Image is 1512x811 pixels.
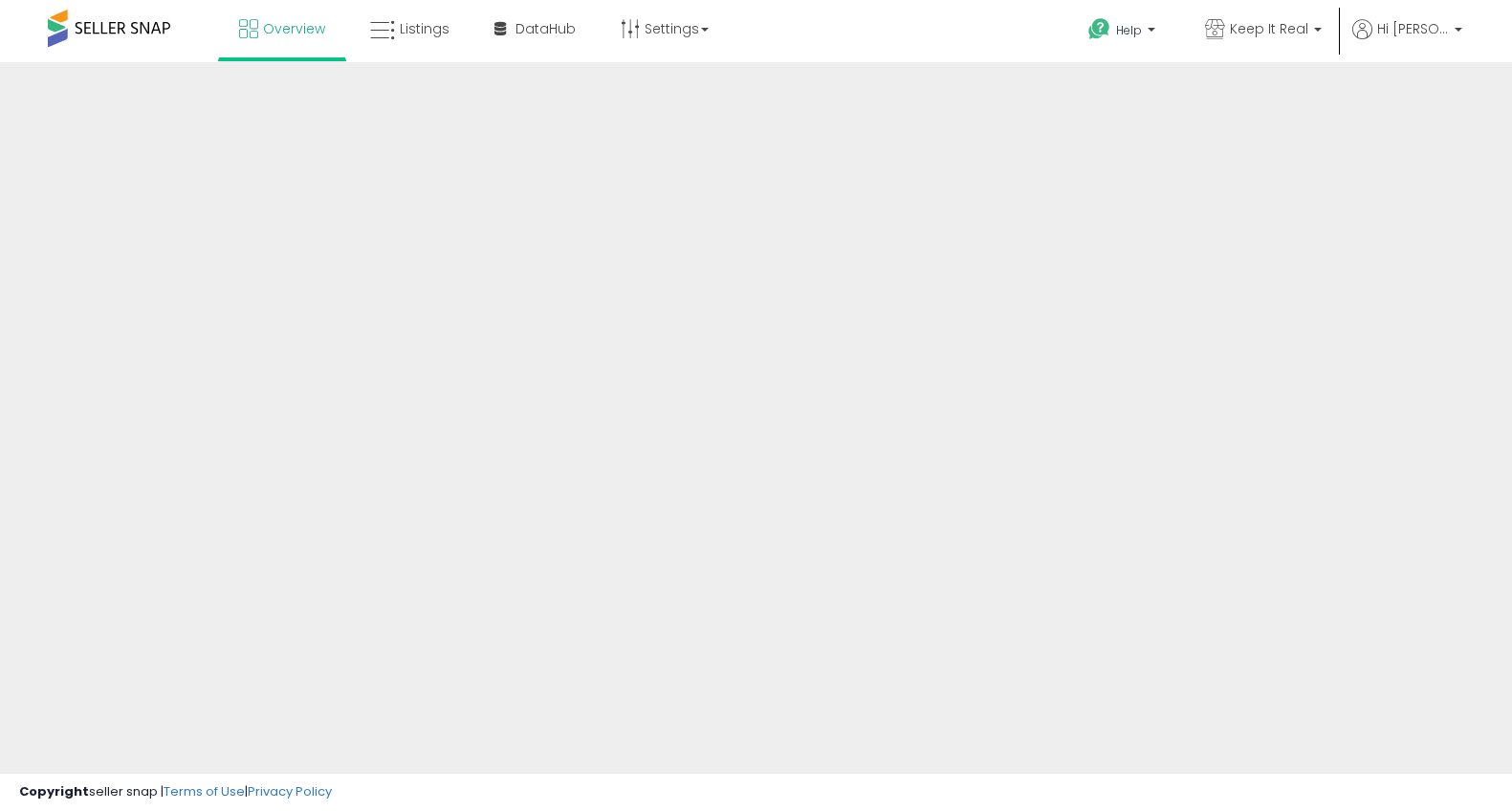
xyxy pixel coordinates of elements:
a: Help [1073,3,1174,62]
span: Keep It Real [1230,19,1308,38]
strong: Copyright [19,782,89,800]
span: Listings [400,19,449,38]
div: seller snap | | [19,783,332,801]
span: Overview [263,19,325,38]
span: DataHub [515,19,576,38]
a: Hi [PERSON_NAME] [1352,19,1462,62]
a: Privacy Policy [248,782,332,800]
i: Get Help [1087,17,1111,41]
span: Help [1116,22,1142,38]
a: Terms of Use [164,782,245,800]
span: Hi [PERSON_NAME] [1377,19,1449,38]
